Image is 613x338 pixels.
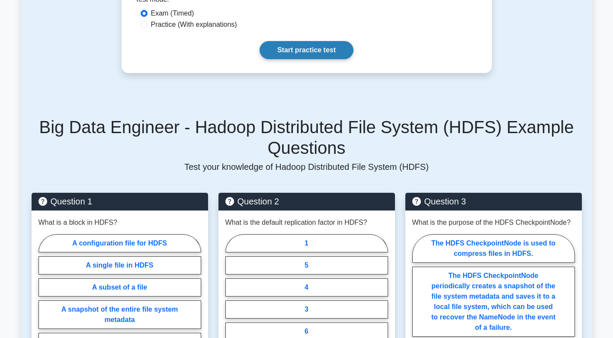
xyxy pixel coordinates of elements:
label: A configuration file for HDFS [39,234,201,252]
label: A snapshot of the entire file system metadata [39,300,201,329]
label: Practice (With explanations) [151,19,237,30]
label: The HDFS CheckpointNode periodically creates a snapshot of the file system metadata and saves it ... [412,267,575,337]
label: 5 [225,256,388,274]
label: 4 [225,278,388,297]
label: Exam (Timed) [151,8,194,19]
h5: Question 3 [412,196,575,207]
p: What is the default replication factor in HDFS? [225,217,367,228]
label: The HDFS CheckpointNode is used to compress files in HDFS. [412,234,575,263]
p: What is a block in HDFS? [39,217,117,228]
h5: Question 2 [225,196,388,207]
p: What is the purpose of the HDFS CheckpointNode? [412,217,571,228]
h5: Question 1 [39,196,201,207]
label: 1 [225,234,388,252]
p: Test your knowledge of Hadoop Distributed File System (HDFS) [32,162,582,172]
label: A subset of a file [39,278,201,297]
h5: Big Data Engineer - Hadoop Distributed File System (HDFS) Example Questions [32,117,582,158]
label: 3 [225,300,388,319]
a: Start practice test [260,41,353,59]
label: A single file in HDFS [39,256,201,274]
